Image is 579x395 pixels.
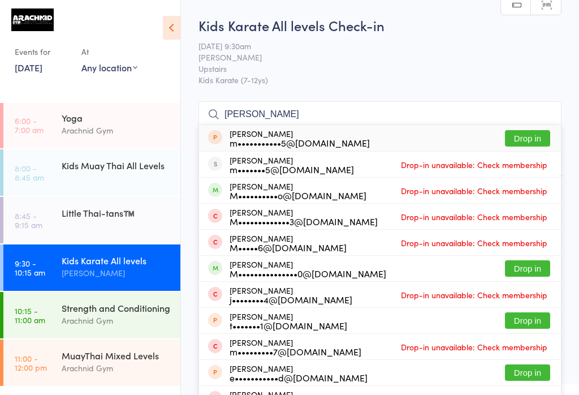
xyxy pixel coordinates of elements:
[505,312,550,329] button: Drop in
[230,156,354,174] div: [PERSON_NAME]
[198,16,561,35] h2: Kids Karate All levels Check-in
[15,306,45,324] time: 10:15 - 11:00 am
[11,8,54,31] img: Arachnid Gym
[505,130,550,147] button: Drop in
[62,362,171,375] div: Arachnid Gym
[3,292,180,338] a: 10:15 -11:00 amStrength and ConditioningArachnid Gym
[398,234,550,251] span: Drop-in unavailable: Check membership
[230,182,366,200] div: [PERSON_NAME]
[505,260,550,277] button: Drop in
[3,340,180,386] a: 11:00 -12:00 pmMuayThai Mixed LevelsArachnid Gym
[3,102,180,148] a: 6:00 -7:00 amYogaArachnid Gym
[62,267,171,280] div: [PERSON_NAME]
[15,259,45,277] time: 9:30 - 10:15 am
[3,149,180,196] a: 8:00 -8:45 amKids Muay Thai All Levels
[398,286,550,303] span: Drop-in unavailable: Check membership
[198,63,544,74] span: Upstairs
[62,349,171,362] div: MuayThai Mixed Levels
[398,182,550,199] span: Drop-in unavailable: Check membership
[62,124,171,137] div: Arachnid Gym
[3,244,180,291] a: 9:30 -10:15 amKids Karate All levels[PERSON_NAME]
[62,207,171,219] div: Little Thai-tans™️
[198,51,544,63] span: [PERSON_NAME]
[198,40,544,51] span: [DATE] 9:30am
[230,165,354,174] div: m•••••••5@[DOMAIN_NAME]
[398,156,550,173] span: Drop-in unavailable: Check membership
[230,338,361,356] div: [PERSON_NAME]
[81,61,137,74] div: Any location
[15,42,70,61] div: Events for
[62,302,171,314] div: Strength and Conditioning
[81,42,137,61] div: At
[505,364,550,381] button: Drop in
[15,354,47,372] time: 11:00 - 12:00 pm
[15,164,44,182] time: 8:00 - 8:45 am
[15,211,42,229] time: 8:45 - 9:15 am
[62,254,171,267] div: Kids Karate All levels
[230,364,368,382] div: [PERSON_NAME]
[230,234,347,252] div: [PERSON_NAME]
[198,74,561,85] span: Kids Karate (7-12ys)
[230,373,368,382] div: e•••••••••••d@[DOMAIN_NAME]
[230,347,361,356] div: m•••••••••7@[DOMAIN_NAME]
[398,338,550,355] span: Drop-in unavailable: Check membership
[230,191,366,200] div: M••••••••••o@[DOMAIN_NAME]
[230,269,386,278] div: M•••••••••••••••0@[DOMAIN_NAME]
[3,197,180,243] a: 8:45 -9:15 amLittle Thai-tans™️
[230,321,347,330] div: t•••••••1@[DOMAIN_NAME]
[62,159,171,171] div: Kids Muay Thai All Levels
[230,312,347,330] div: [PERSON_NAME]
[230,217,378,226] div: M•••••••••••••3@[DOMAIN_NAME]
[230,208,378,226] div: [PERSON_NAME]
[62,111,171,124] div: Yoga
[230,243,347,252] div: M•••••6@[DOMAIN_NAME]
[198,101,561,127] input: Search
[398,208,550,225] span: Drop-in unavailable: Check membership
[15,61,42,74] a: [DATE]
[230,260,386,278] div: [PERSON_NAME]
[230,295,352,304] div: j••••••••4@[DOMAIN_NAME]
[15,116,44,134] time: 6:00 - 7:00 am
[62,314,171,327] div: Arachnid Gym
[230,286,352,304] div: [PERSON_NAME]
[230,138,370,147] div: m•••••••••••5@[DOMAIN_NAME]
[230,129,370,147] div: [PERSON_NAME]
